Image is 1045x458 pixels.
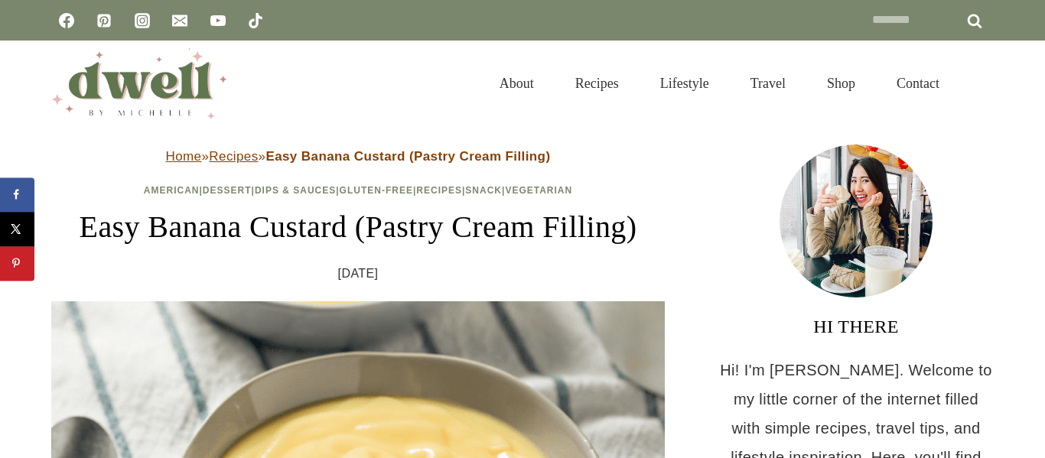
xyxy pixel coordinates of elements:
time: [DATE] [338,262,379,285]
a: Home [166,149,202,164]
h3: HI THERE [718,313,994,340]
a: Pinterest [89,5,119,36]
a: Lifestyle [640,57,730,110]
strong: Easy Banana Custard (Pastry Cream Filling) [265,149,550,164]
a: Snack [465,185,502,196]
nav: Primary Navigation [479,57,960,110]
a: Gluten-Free [340,185,413,196]
a: Email [164,5,195,36]
a: Travel [730,57,806,110]
a: About [479,57,555,110]
a: Recipes [416,185,462,196]
a: Dips & Sauces [255,185,336,196]
span: | | | | | | [144,185,572,196]
a: American [144,185,200,196]
img: DWELL by michelle [51,48,227,119]
a: YouTube [203,5,233,36]
a: Instagram [127,5,158,36]
a: Facebook [51,5,82,36]
h1: Easy Banana Custard (Pastry Cream Filling) [51,204,665,250]
span: » » [166,149,551,164]
a: Shop [806,57,876,110]
a: Vegetarian [505,185,572,196]
a: TikTok [240,5,271,36]
a: Recipes [209,149,258,164]
button: View Search Form [968,70,994,96]
a: Contact [876,57,960,110]
a: Dessert [203,185,252,196]
a: Recipes [555,57,640,110]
